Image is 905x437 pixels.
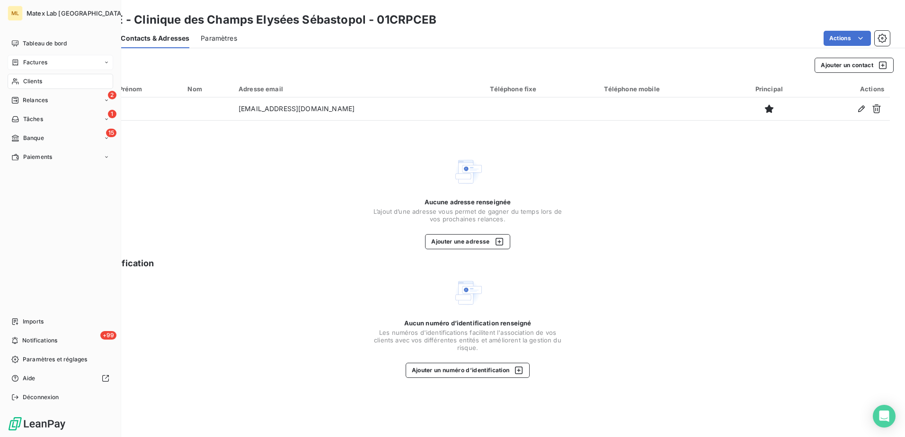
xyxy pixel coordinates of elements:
div: Téléphone mobile [604,85,725,93]
a: Tableau de bord [8,36,113,51]
button: Ajouter un contact [815,58,894,73]
button: Actions [824,31,871,46]
span: Déconnexion [23,393,59,402]
span: Aide [23,374,35,383]
span: 15 [106,129,116,137]
span: Aucun numéro d’identification renseigné [404,319,532,327]
a: Paramètres et réglages [8,352,113,367]
a: 15Banque [8,131,113,146]
img: Empty state [452,278,483,308]
div: Nom [187,85,227,93]
a: 2Relances [8,93,113,108]
span: 1 [108,110,116,118]
span: Les numéros d'identifications facilitent l'association de vos clients avec vos différentes entité... [373,329,562,351]
div: ML [8,6,23,21]
span: L’ajout d’une adresse vous permet de gagner du temps lors de vos prochaines relances. [373,208,562,223]
div: Adresse email [239,85,479,93]
a: Imports [8,314,113,329]
span: Aucune adresse renseignée [425,198,511,206]
button: Ajouter un numéro d’identification [406,363,530,378]
span: Matex Lab [GEOGRAPHIC_DATA] [27,9,124,17]
img: Empty state [452,157,483,187]
div: Open Intercom Messenger [873,405,896,428]
img: Logo LeanPay [8,416,66,431]
span: Notifications [22,336,57,345]
span: Tableau de bord [23,39,67,48]
span: Paramètres et réglages [23,355,87,364]
span: Factures [23,58,47,67]
button: Ajouter une adresse [425,234,510,249]
a: Factures [8,55,113,70]
div: Actions [813,85,884,93]
span: 2 [108,91,116,99]
span: Tâches [23,115,43,123]
span: Contacts & Adresses [121,34,189,43]
a: Clients [8,74,113,89]
span: +99 [100,331,116,340]
div: Prénom [119,85,177,93]
a: Paiements [8,149,113,165]
a: 1Tâches [8,112,113,127]
span: Clients [23,77,42,86]
div: Principal [736,85,802,93]
h3: CRPCE - Clinique des Champs Elysées Sébastopol - 01CRPCEB [83,11,437,28]
span: Paiements [23,153,52,161]
td: [EMAIL_ADDRESS][DOMAIN_NAME] [233,97,484,120]
span: Relances [23,96,48,105]
span: Paramètres [201,34,237,43]
span: Banque [23,134,44,142]
a: Aide [8,371,113,386]
div: Téléphone fixe [490,85,593,93]
span: Imports [23,317,44,326]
